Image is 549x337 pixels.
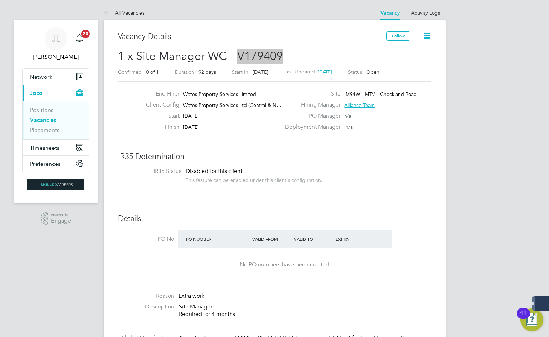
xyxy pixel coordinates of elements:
[30,90,42,96] span: Jobs
[344,113,351,119] span: n/a
[140,123,180,131] label: Finish
[250,233,292,245] div: Valid From
[118,235,174,243] label: PO No
[30,73,52,80] span: Network
[411,10,440,16] a: Activity Logs
[22,27,89,61] a: JL[PERSON_NAME]
[81,30,90,38] span: 20
[520,313,527,323] div: 11
[30,117,56,123] a: Vacancies
[14,20,98,203] nav: Main navigation
[183,102,281,108] span: Wates Property Services Ltd (Central & N…
[178,292,204,300] span: Extra work
[22,53,89,61] span: Joe Laws
[175,69,194,75] label: Duration
[186,175,322,183] div: This feature can be enabled under this client's configuration.
[198,69,216,75] span: 92 days
[183,91,256,97] span: Wates Property Services Limited
[118,303,174,311] label: Description
[41,212,71,225] a: Powered byEngage
[104,10,144,16] a: All Vacancies
[52,34,60,43] span: JL
[186,168,244,175] span: Disabled for this client.
[292,233,334,245] div: Valid To
[386,31,410,41] button: Follow
[253,69,268,75] span: [DATE]
[184,233,251,245] div: PO Number
[23,156,89,172] button: Preferences
[281,112,341,120] label: PO Manager
[281,101,341,109] label: Hiring Manager
[140,101,180,109] label: Client Config
[23,140,89,155] button: Timesheets
[346,124,353,130] span: n/a
[183,113,199,119] span: [DATE]
[380,10,400,16] a: Vacancy
[146,69,159,75] span: 0 of 1
[30,107,53,113] a: Positions
[118,49,283,63] span: 1 x Site Manager WC - V179409
[334,233,376,245] div: Expiry
[51,212,71,218] span: Powered by
[348,69,362,75] label: Status
[22,179,89,190] a: Go to home page
[366,69,379,75] span: Open
[51,218,71,224] span: Engage
[118,214,431,224] h3: Details
[344,102,375,108] span: Alliance Team
[232,69,248,75] label: Start In
[140,112,180,120] label: Start
[30,144,59,151] span: Timesheets
[183,124,199,130] span: [DATE]
[23,69,89,85] button: Network
[344,91,417,97] span: IM94W - MTVH Checkland Road
[179,303,431,318] p: Site Manager Required for 4 months
[23,101,89,139] div: Jobs
[520,308,543,331] button: Open Resource Center, 11 new notifications
[30,160,61,167] span: Preferences
[281,123,341,131] label: Deployment Manager
[72,27,87,50] a: 20
[186,261,385,269] div: No PO numbers have been created.
[318,69,332,75] span: [DATE]
[30,127,59,133] a: Placements
[284,68,315,75] label: Last Updated
[125,168,181,175] label: IR35 Status
[118,152,431,162] h3: IR35 Determination
[118,31,386,42] h3: Vacancy Details
[27,179,84,190] img: skilledcareers-logo-retina.png
[118,292,174,300] label: Reason
[281,90,341,98] label: Site
[118,69,142,75] label: Confirmed
[140,90,180,98] label: End Hirer
[23,85,89,101] button: Jobs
